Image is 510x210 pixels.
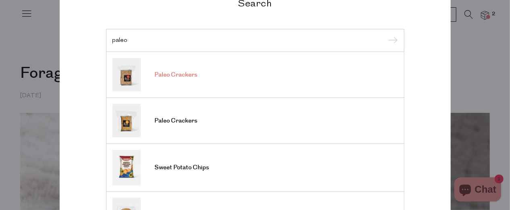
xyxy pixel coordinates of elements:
[155,164,209,172] span: Sweet Potato Chips
[112,150,398,185] a: Sweet Potato Chips
[112,104,398,137] a: Paleo Crackers
[112,150,141,185] img: Sweet Potato Chips
[112,58,398,91] a: Paleo Crackers
[112,37,398,43] input: Search
[155,71,198,79] span: Paleo Crackers
[112,104,141,137] img: Paleo Crackers
[112,58,141,91] img: Paleo Crackers
[155,117,198,125] span: Paleo Crackers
